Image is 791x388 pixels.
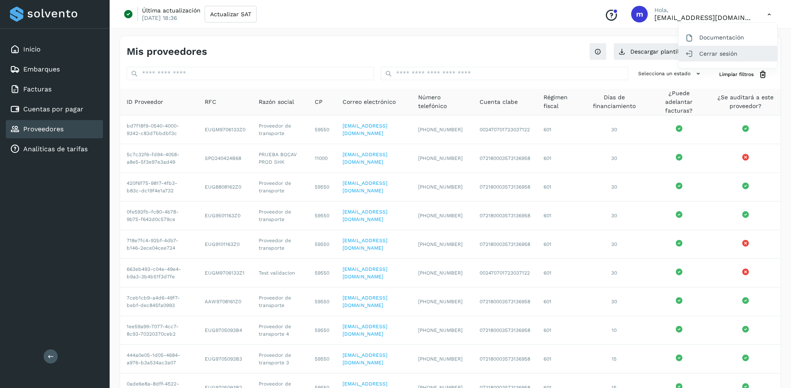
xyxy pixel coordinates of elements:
[23,145,88,153] a: Analiticas de tarifas
[6,60,103,79] div: Embarques
[23,85,51,93] a: Facturas
[23,125,64,133] a: Proveedores
[678,29,777,45] div: Documentación
[23,65,60,73] a: Embarques
[23,105,83,113] a: Cuentas por pagar
[678,46,777,61] div: Cerrar sesión
[6,100,103,118] div: Cuentas por pagar
[6,140,103,158] div: Analiticas de tarifas
[6,80,103,98] div: Facturas
[6,40,103,59] div: Inicio
[23,45,41,53] a: Inicio
[6,120,103,138] div: Proveedores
